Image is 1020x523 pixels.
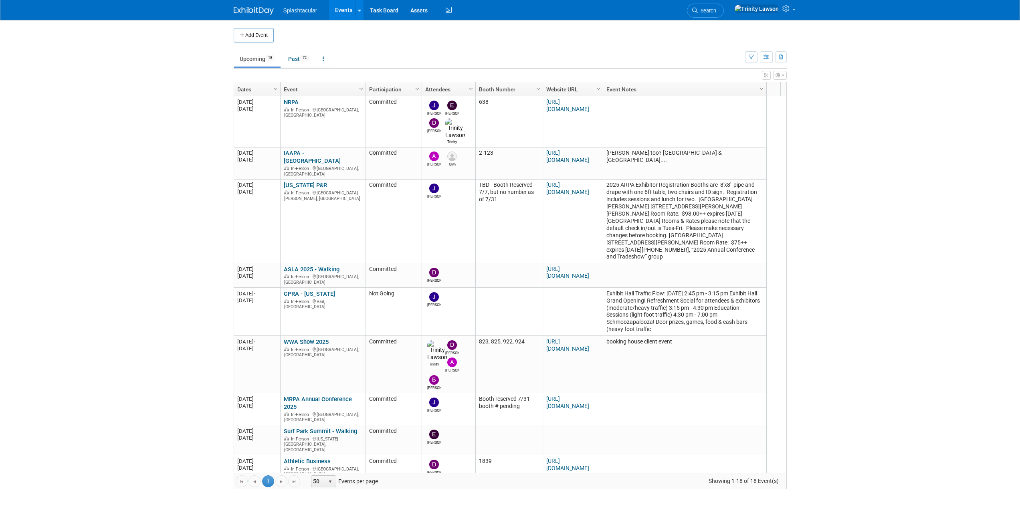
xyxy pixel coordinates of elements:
[284,411,362,423] div: [GEOGRAPHIC_DATA], [GEOGRAPHIC_DATA]
[447,101,457,110] img: Enrico Rossi
[291,299,311,304] span: In-Person
[429,184,439,193] img: Jimmy Nigh
[284,189,362,201] div: [GEOGRAPHIC_DATA][PERSON_NAME], [GEOGRAPHIC_DATA]
[266,55,275,61] span: 18
[271,83,280,95] a: Column Settings
[429,460,439,469] img: Drew Ford
[254,458,255,464] span: -
[427,340,447,361] img: Trinity Lawson
[237,434,277,441] div: [DATE]
[475,455,543,480] td: 1839
[284,274,289,278] img: In-Person Event
[284,465,362,477] div: [GEOGRAPHIC_DATA], [GEOGRAPHIC_DATA]
[237,396,277,402] div: [DATE]
[284,338,329,345] a: WWA Show 2025
[284,458,331,465] a: Athletic Business
[534,83,543,95] a: Column Settings
[284,99,299,106] a: NRPA
[236,475,248,487] a: Go to the first page
[366,393,422,425] td: Committed
[284,436,289,440] img: In-Person Event
[427,361,441,367] div: Trinity Lawson
[427,469,441,475] div: Drew Ford
[475,180,543,263] td: TBD - Booth Reserved 7/7, but no number as of 7/31
[288,475,300,487] a: Go to the last page
[734,4,779,13] img: Trinity Lawson
[291,190,311,196] span: In-Person
[427,385,441,391] div: Brian Faulkner
[479,83,537,96] a: Booth Number
[429,118,439,128] img: Drew Ford
[427,193,441,199] div: Jimmy Nigh
[300,55,309,61] span: 72
[237,458,277,464] div: [DATE]
[425,83,470,96] a: Attendees
[606,83,761,96] a: Event Notes
[284,346,362,358] div: [GEOGRAPHIC_DATA], [GEOGRAPHIC_DATA]
[284,273,362,285] div: [GEOGRAPHIC_DATA], [GEOGRAPHIC_DATA]
[273,86,279,92] span: Column Settings
[291,412,311,417] span: In-Person
[366,455,422,480] td: Committed
[291,274,311,279] span: In-Person
[475,336,543,393] td: 823, 825, 922, 924
[447,357,457,367] img: Alex Weidman
[262,475,274,487] span: 1
[429,430,439,439] img: Enrico Rossi
[429,101,439,110] img: Jimmy Nigh
[327,479,333,485] span: select
[278,479,285,485] span: Go to the next page
[237,149,277,156] div: [DATE]
[427,407,441,413] div: Jimmy Nigh
[291,479,297,485] span: Go to the last page
[254,182,255,188] span: -
[445,110,459,116] div: Enrico Rossi
[282,51,315,67] a: Past72
[467,83,475,95] a: Column Settings
[546,83,598,96] a: Website URL
[237,156,277,163] div: [DATE]
[284,106,362,118] div: [GEOGRAPHIC_DATA], [GEOGRAPHIC_DATA]
[445,350,459,356] div: Drew Ford
[254,339,255,345] span: -
[284,165,362,177] div: [GEOGRAPHIC_DATA], [GEOGRAPHIC_DATA]
[427,161,441,167] div: Alex Weidman
[291,347,311,352] span: In-Person
[475,393,543,425] td: Booth reserved 7/31 booth # pending
[237,345,277,352] div: [DATE]
[427,302,441,308] div: Jimmy Nigh
[429,151,439,161] img: Alex Weidman
[358,86,364,92] span: Column Settings
[284,298,362,310] div: Vail, [GEOGRAPHIC_DATA]
[284,182,327,189] a: [US_STATE] P&R
[701,475,786,487] span: Showing 1-18 of 18 Event(s)
[429,398,439,407] img: Jimmy Nigh
[758,86,765,92] span: Column Settings
[237,338,277,345] div: [DATE]
[284,290,335,297] a: CPRA - [US_STATE]
[445,161,459,167] div: Glyn Jones
[546,338,589,352] a: [URL][DOMAIN_NAME]
[603,180,766,263] td: 2025 ARPA Exhibitor Registration Booths are 8'x8' pipe and drape with one 6ft table, two chairs a...
[546,182,589,195] a: [URL][DOMAIN_NAME]
[237,290,277,297] div: [DATE]
[413,83,422,95] a: Column Settings
[429,292,439,302] img: Jimmy Nigh
[594,83,603,95] a: Column Settings
[237,99,277,105] div: [DATE]
[237,402,277,409] div: [DATE]
[447,151,457,161] img: Glyn Jones
[366,425,422,455] td: Committed
[546,149,589,163] a: [URL][DOMAIN_NAME]
[284,83,360,96] a: Event
[237,188,277,195] div: [DATE]
[237,182,277,188] div: [DATE]
[427,128,441,134] div: Drew Ford
[427,277,441,283] div: Drew Ford
[237,428,277,434] div: [DATE]
[535,86,541,92] span: Column Settings
[445,118,465,139] img: Trinity Lawson
[546,396,589,409] a: [URL][DOMAIN_NAME]
[254,99,255,105] span: -
[237,266,277,273] div: [DATE]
